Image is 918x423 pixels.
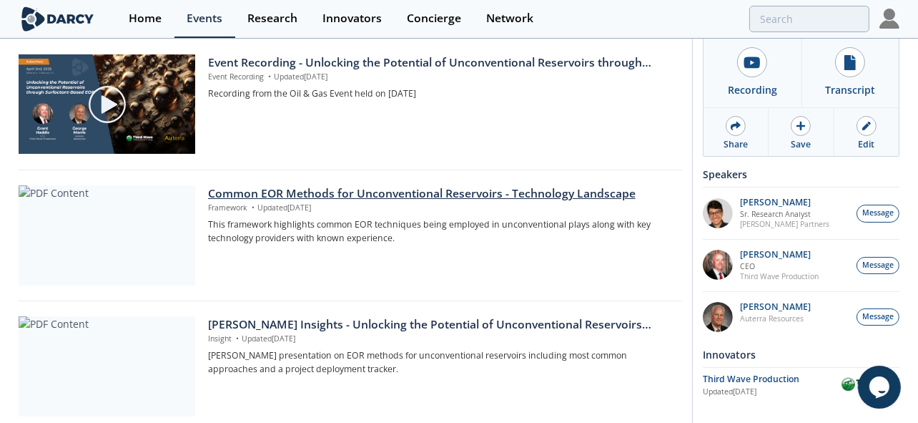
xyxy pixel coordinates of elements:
[208,185,672,203] div: Common EOR Methods for Unconventional Reservoirs - Technology Landscape
[801,32,899,107] a: Transcript
[704,32,801,107] a: Recording
[862,208,894,220] span: Message
[857,308,899,326] button: Message
[486,13,533,24] div: Network
[208,218,672,245] p: This framework highlights common EOR techniques being employed in unconventional plays along with...
[208,87,672,100] p: Recording from the Oil & Gas Event held on [DATE]
[703,302,733,332] img: e9074cab-e2c1-4362-934b-f2572e4ea704
[858,366,904,409] iframe: chat widget
[208,334,672,345] p: Insight Updated [DATE]
[857,257,899,275] button: Message
[825,82,875,97] div: Transcript
[703,386,839,398] div: Updated [DATE]
[703,162,899,188] div: Speakers
[879,9,899,29] img: Profile
[741,209,830,219] p: Sr. Research Analyst
[208,54,672,72] div: Event Recording - Unlocking the Potential of Unconventional Reservoirs through [MEDICAL_DATA]-Bas...
[250,203,257,213] span: •
[208,203,672,214] p: Framework Updated [DATE]
[322,13,382,24] div: Innovators
[19,54,682,155] a: Video Content Event Recording - Unlocking the Potential of Unconventional Reservoirs through [MED...
[266,72,274,82] span: •
[703,198,733,228] img: pfbUXw5ZTiaeWmDt62ge
[857,205,899,223] button: Message
[741,302,811,312] p: [PERSON_NAME]
[862,260,894,271] span: Message
[87,84,127,125] img: play-chapters-gray.svg
[741,219,830,229] p: [PERSON_NAME] Partners
[741,313,811,324] p: Auterra Resources
[741,271,819,281] p: Third Wave Production
[703,250,733,280] img: f31228f9-d50d-48fd-a1a2-56f3da91aa48
[208,349,672,376] p: [PERSON_NAME] presentation on EOR methods for unconventional reservoirs including most common app...
[728,82,777,97] div: Recording
[208,316,672,334] div: [PERSON_NAME] Insights - Unlocking the Potential of Unconventional Reservoirs through [MEDICAL_DA...
[741,261,819,271] p: CEO
[187,13,222,24] div: Events
[839,376,899,395] img: Third Wave Production
[19,185,682,286] a: PDF Content Common EOR Methods for Unconventional Reservoirs - Technology Landscape Framework •Up...
[724,138,748,151] div: Share
[247,13,297,24] div: Research
[19,316,682,417] a: PDF Content [PERSON_NAME] Insights - Unlocking the Potential of Unconventional Reservoirs through...
[703,373,899,398] a: Third Wave Production Updated[DATE] Third Wave Production
[834,108,899,156] a: Edit
[234,334,242,344] span: •
[19,54,195,154] img: Video Content
[862,311,894,323] span: Message
[791,138,811,151] div: Save
[703,373,839,386] div: Third Wave Production
[858,138,874,151] div: Edit
[19,6,97,31] img: logo-wide.svg
[208,72,672,83] p: Event Recording Updated [DATE]
[129,13,162,24] div: Home
[407,13,461,24] div: Concierge
[749,6,869,32] input: Advanced Search
[741,198,830,208] p: [PERSON_NAME]
[741,250,819,260] p: [PERSON_NAME]
[703,342,899,367] div: Innovators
